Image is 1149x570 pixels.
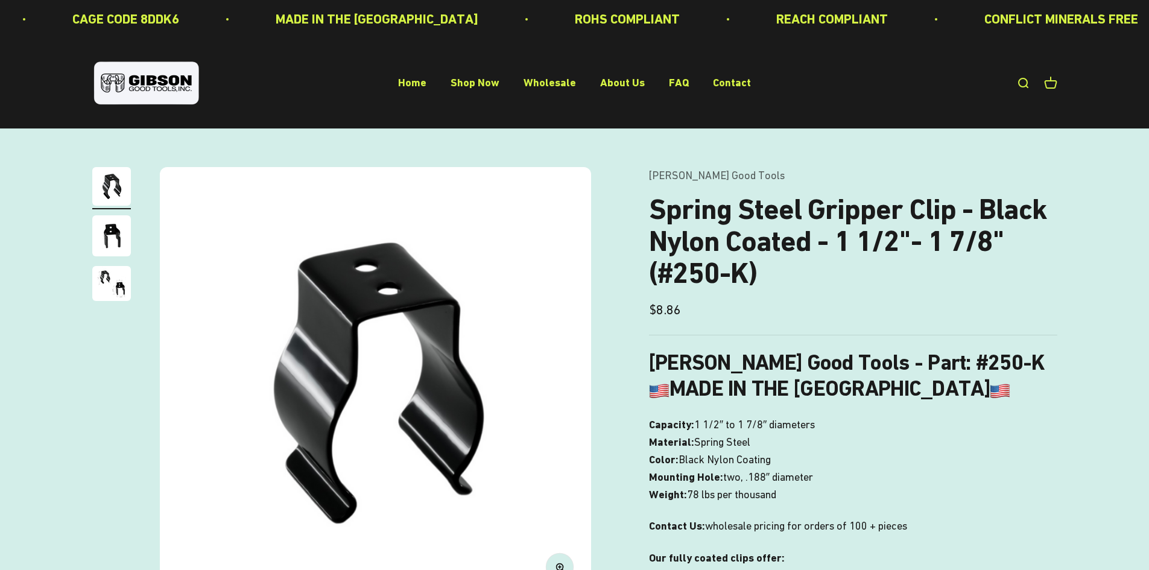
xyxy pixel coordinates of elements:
[92,215,131,256] img: close up of a spring steel gripper clip, tool clip, durable, secure holding, Excellent corrosion ...
[649,435,694,448] b: Material:
[679,451,771,469] span: Black Nylon Coating
[649,518,1057,535] p: wholesale pricing for orders of 100 + pieces
[398,77,426,89] a: Home
[524,77,576,89] a: Wholesale
[92,167,131,206] img: Gripper clip, made & shipped from the USA!
[600,77,645,89] a: About Us
[713,77,751,89] a: Contact
[543,8,648,30] p: ROHS COMPLIANT
[649,519,705,532] strong: Contact Us:
[649,453,679,466] b: Color:
[723,469,813,486] span: two, .188″ diameter
[649,418,694,431] b: Capacity:
[92,266,131,305] button: Go to item 3
[952,8,1106,30] p: CONFLICT MINERALS FREE
[649,299,681,320] sale-price: $8.86
[649,551,785,564] strong: Our fully coated clips offer:
[649,376,1010,401] b: MADE IN THE [GEOGRAPHIC_DATA]
[649,488,687,501] b: Weight:
[451,77,499,89] a: Shop Now
[649,350,1045,375] b: [PERSON_NAME] Good Tools - Part: #250-K
[244,8,446,30] p: MADE IN THE [GEOGRAPHIC_DATA]
[649,169,785,182] a: [PERSON_NAME] Good Tools
[92,266,131,301] img: close up of a spring steel gripper clip, tool clip, durable, secure holding, Excellent corrosion ...
[694,434,750,451] span: Spring Steel
[649,470,723,483] b: Mounting Hole:
[669,77,689,89] a: FAQ
[92,167,131,209] button: Go to item 1
[92,215,131,260] button: Go to item 2
[687,486,776,504] span: 78 lbs per thousand
[40,8,147,30] p: CAGE CODE 8DDK6
[744,8,856,30] p: REACH COMPLIANT
[694,416,815,434] span: 1 1/2″ to 1 7/8″ diameters
[649,194,1057,289] h1: Spring Steel Gripper Clip - Black Nylon Coated - 1 1/2"- 1 7/8" (#250-K)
